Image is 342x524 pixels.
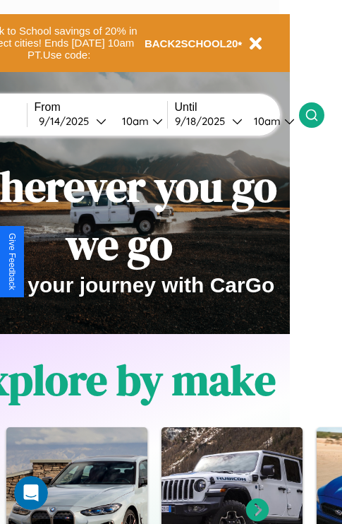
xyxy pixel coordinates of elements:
div: 10am [115,114,152,128]
div: 9 / 18 / 2025 [175,114,232,128]
iframe: Intercom live chat [14,476,48,510]
button: 9/14/2025 [35,114,111,129]
label: Until [175,101,299,114]
div: Give Feedback [7,233,17,290]
button: 10am [111,114,167,129]
div: 10am [247,114,284,128]
b: BACK2SCHOOL20 [145,37,238,49]
div: 9 / 14 / 2025 [39,114,96,128]
label: From [35,101,167,114]
button: 10am [243,114,299,129]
